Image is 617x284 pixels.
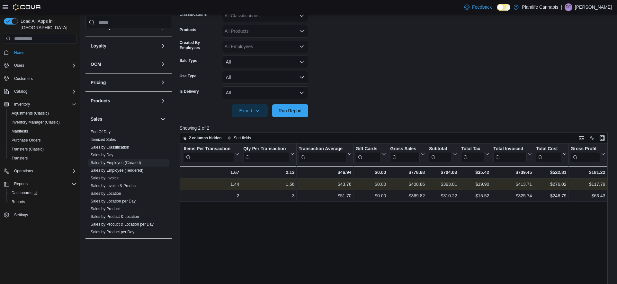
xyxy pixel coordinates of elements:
span: Adjustments (Classic) [9,109,76,117]
span: Reports [12,180,76,188]
a: Customers [12,75,35,82]
span: Run Report [279,108,302,114]
span: Inventory Manager (Classic) [12,120,60,125]
button: Transaction Average [299,146,351,162]
nav: Complex example [4,45,76,236]
span: Feedback [472,4,492,10]
div: Qty Per Transaction [243,146,289,152]
a: Sales by Classification [91,145,129,150]
a: End Of Day [91,130,111,134]
button: Users [1,61,79,70]
span: Settings [14,212,28,218]
button: Total Cost [536,146,566,162]
button: Loyalty [91,43,158,49]
button: Gross Sales [390,146,425,162]
div: $408.86 [390,180,425,188]
button: Inventory [1,100,79,109]
div: $369.82 [390,192,425,200]
span: Inventory [14,102,30,107]
button: Items Per Transaction [183,146,239,162]
h3: Products [91,98,110,104]
div: Gross Profit [570,146,600,152]
button: Operations [12,167,36,175]
span: Customers [12,74,76,82]
button: All [222,56,308,68]
button: Settings [1,210,79,219]
button: Run Report [272,104,308,117]
div: $778.68 [390,168,425,176]
div: Subtotal [429,146,452,162]
button: OCM [91,61,158,67]
a: Sales by Location [91,191,121,196]
button: Pricing [91,79,158,86]
div: Subtotal [429,146,452,152]
label: Products [180,27,196,32]
a: Home [12,49,27,56]
button: Open list of options [299,13,304,18]
span: Home [14,50,24,55]
span: Reports [14,181,28,186]
a: Sales by Product [91,207,120,211]
div: 1.67 [183,168,239,176]
span: Manifests [9,127,76,135]
button: Keyboard shortcuts [578,134,586,142]
div: Donna Chapman [565,3,572,11]
div: 3 [243,192,294,200]
button: Reports [1,179,79,188]
h3: Sales [91,116,103,122]
div: $117.79 [570,180,605,188]
button: Reports [6,197,79,206]
span: Sales by Day [91,152,113,158]
h3: OCM [91,61,101,67]
span: Export [236,104,264,117]
a: Reports [9,198,28,206]
div: Qty Per Transaction [243,146,289,162]
div: $739.45 [493,168,532,176]
p: [PERSON_NAME] [575,3,612,11]
span: Itemized Sales [91,137,116,142]
button: Catalog [12,88,30,95]
div: 2 [183,192,239,200]
button: Open list of options [299,44,304,49]
button: Products [159,97,167,105]
span: Purchase Orders [12,138,41,143]
a: Sales by Product per Day [91,230,134,234]
button: Gift Cards [355,146,386,162]
div: $393.81 [429,180,457,188]
div: Total Cost [536,146,561,162]
span: Sales by Product & Location per Day [91,222,154,227]
label: Classifications [180,12,207,17]
div: Gross Sales [390,146,420,162]
span: Home [12,48,76,56]
button: Sort fields [225,134,254,142]
div: Total Tax [461,146,484,152]
span: Sales by Product [91,206,120,211]
h3: Loyalty [91,43,106,49]
div: Total Cost [536,146,561,152]
label: Sale Type [180,58,197,63]
input: Dark Mode [497,4,510,11]
a: Sales by Product & Location [91,214,139,219]
span: Catalog [12,88,76,95]
div: Sales [85,128,172,238]
button: Total Invoiced [493,146,532,162]
a: Feedback [462,1,494,13]
span: Sales by Location per Day [91,199,136,204]
span: Sales by Product per Day [91,229,134,235]
div: Gross Profit [570,146,600,162]
span: Dashboards [9,189,76,197]
span: Manifests [12,129,28,134]
div: $310.22 [429,192,457,200]
button: Purchase Orders [6,136,79,145]
span: Operations [14,168,33,174]
div: Total Invoiced [493,146,527,152]
div: $43.76 [299,180,351,188]
a: Sales by Invoice [91,176,119,180]
button: Products [91,98,158,104]
a: Sales by Employee (Tendered) [91,168,143,173]
button: Sales [91,116,158,122]
div: 2.13 [243,168,294,176]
